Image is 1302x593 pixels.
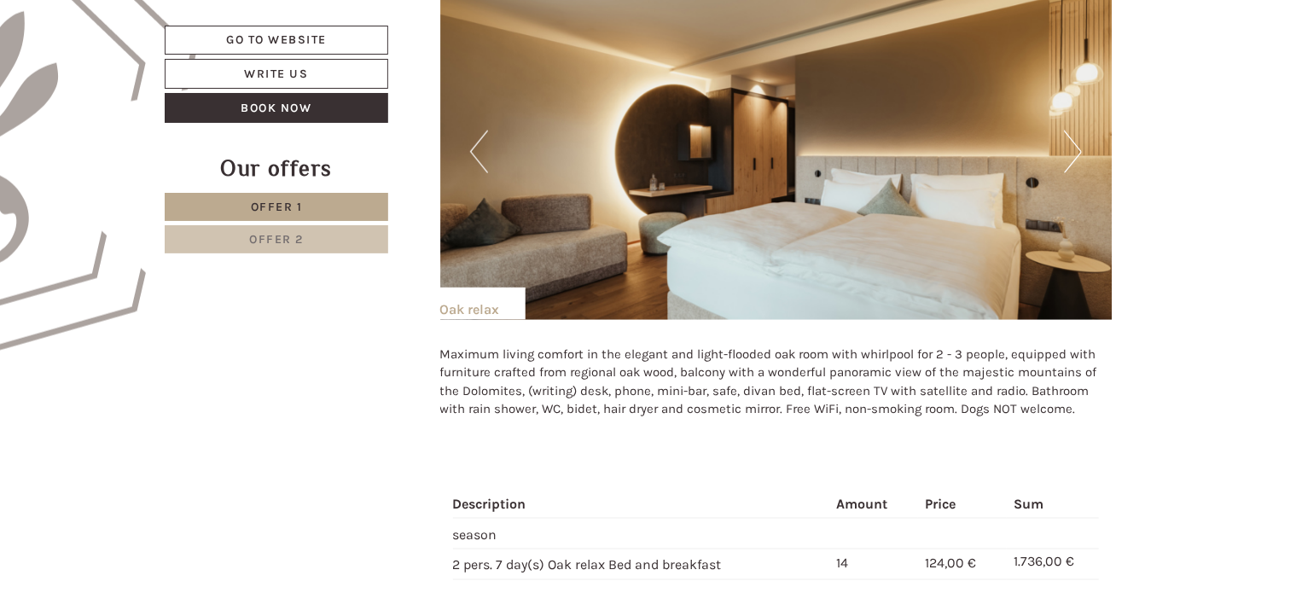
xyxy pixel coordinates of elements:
div: Our offers [165,153,388,184]
th: Sum [1007,491,1099,518]
button: Send [581,450,671,480]
div: Hotel B&B Feldmessner [26,49,198,63]
a: Book now [165,93,388,123]
th: Amount [829,491,918,518]
button: Next [1064,131,1082,173]
span: 124,00 € [925,555,976,572]
span: Offer 1 [251,200,303,214]
th: Price [918,491,1007,518]
a: Go to website [165,26,388,55]
div: [DATE] [305,13,365,42]
td: 2 pers. 7 day(s) Oak relax Bed and breakfast [453,549,830,580]
td: 14 [829,549,918,580]
a: Write us [165,59,388,89]
span: Offer 2 [249,232,304,247]
div: Hello, how can we help you? [13,46,206,98]
button: Previous [470,131,488,173]
small: 19:42 [26,83,198,95]
td: 1.736,00 € [1007,549,1099,580]
p: Maximum living comfort in the elegant and light-flooded oak room with whirlpool for 2 - 3 people,... [440,346,1113,419]
td: season [453,519,830,549]
th: Description [453,491,830,518]
div: Oak relax [440,288,526,320]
